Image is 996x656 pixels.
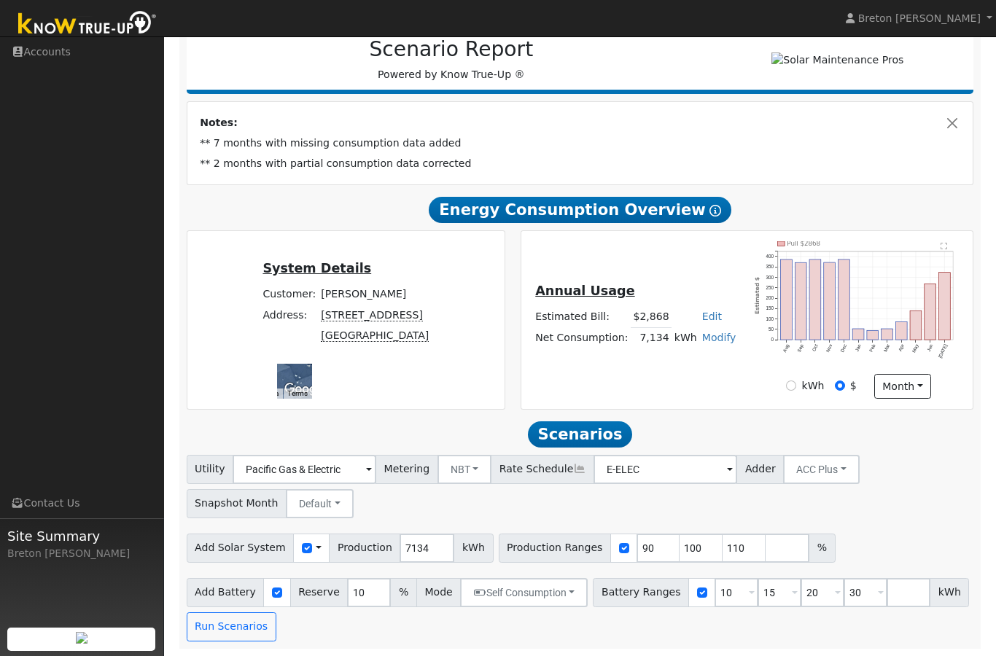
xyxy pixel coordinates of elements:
[533,327,631,348] td: Net Consumption:
[281,380,329,399] img: Google
[76,632,87,644] img: retrieve
[825,343,833,353] text: Nov
[416,578,461,607] span: Mode
[795,262,807,340] rect: onclick=""
[194,37,709,82] div: Powered by Know True-Up ®
[198,133,963,154] td: ** 7 months with missing consumption data added
[390,578,416,607] span: %
[781,259,793,340] rect: onclick=""
[766,316,774,321] text: 100
[187,455,234,484] span: Utility
[460,578,588,607] button: Self Consumption
[593,578,689,607] span: Battery Ranges
[782,343,791,353] text: Aug
[594,455,737,484] input: Select a Rate Schedule
[702,332,736,343] a: Modify
[499,534,611,563] span: Production Ranges
[631,327,672,348] td: 7,134
[938,343,949,359] text: [DATE]
[491,455,594,484] span: Rate Schedule
[812,343,820,351] text: Oct
[702,311,722,322] a: Edit
[853,329,865,340] rect: onclick=""
[233,455,376,484] input: Select a Utility
[839,259,850,340] rect: onclick=""
[187,612,276,641] button: Run Scenarios
[766,305,774,311] text: 150
[736,455,784,484] span: Adder
[930,578,969,607] span: kWh
[260,284,319,305] td: Customer:
[319,284,432,305] td: [PERSON_NAME]
[867,330,879,339] rect: onclick=""
[939,272,951,339] rect: onclick=""
[824,262,836,340] rect: onclick=""
[631,307,672,328] td: $2,868
[874,374,932,399] button: month
[925,284,936,340] rect: onclick=""
[766,264,774,269] text: 350
[945,115,960,130] button: Close
[281,380,329,399] a: Open this area in Google Maps (opens a new window)
[809,534,835,563] span: %
[709,205,721,216] i: Show Help
[329,534,400,563] span: Production
[796,343,805,353] text: Sep
[883,343,891,353] text: Mar
[896,321,908,340] rect: onclick=""
[290,578,349,607] span: Reserve
[11,8,164,41] img: Know True-Up
[766,254,774,259] text: 400
[771,52,903,68] img: Solar Maintenance Pros
[802,378,825,394] label: kWh
[287,389,308,397] a: Terms (opens in new tab)
[941,241,948,249] text: 
[7,526,156,546] span: Site Summary
[766,274,774,279] text: 300
[787,240,821,247] text: Pull $2868
[926,343,934,352] text: Jun
[672,327,699,348] td: kWh
[783,455,860,484] button: ACC Plus
[835,380,845,391] input: $
[911,343,921,354] text: May
[7,546,156,561] div: Breton [PERSON_NAME]
[850,378,857,394] label: $
[535,284,634,298] u: Annual Usage
[187,489,287,518] span: Snapshot Month
[200,117,238,128] strong: Notes:
[868,343,876,352] text: Feb
[769,326,774,331] text: 50
[755,277,761,314] text: Estimated $
[376,455,438,484] span: Metering
[262,261,371,276] u: System Details
[809,259,821,340] rect: onclick=""
[766,295,774,300] text: 200
[198,154,963,174] td: ** 2 months with partial consumption data corrected
[187,534,295,563] span: Add Solar System
[858,12,981,24] span: Breton [PERSON_NAME]
[839,343,847,353] text: Dec
[855,343,863,352] text: Jan
[286,489,354,518] button: Default
[454,534,493,563] span: kWh
[429,197,731,223] span: Energy Consumption Overview
[766,284,774,289] text: 250
[898,343,906,352] text: Apr
[187,578,265,607] span: Add Battery
[911,311,922,340] rect: onclick=""
[771,337,774,342] text: 0
[201,37,701,62] h2: Scenario Report
[528,421,632,448] span: Scenarios
[260,305,319,325] td: Address:
[533,307,631,328] td: Estimated Bill:
[882,329,893,340] rect: onclick=""
[786,380,796,391] input: kWh
[437,455,492,484] button: NBT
